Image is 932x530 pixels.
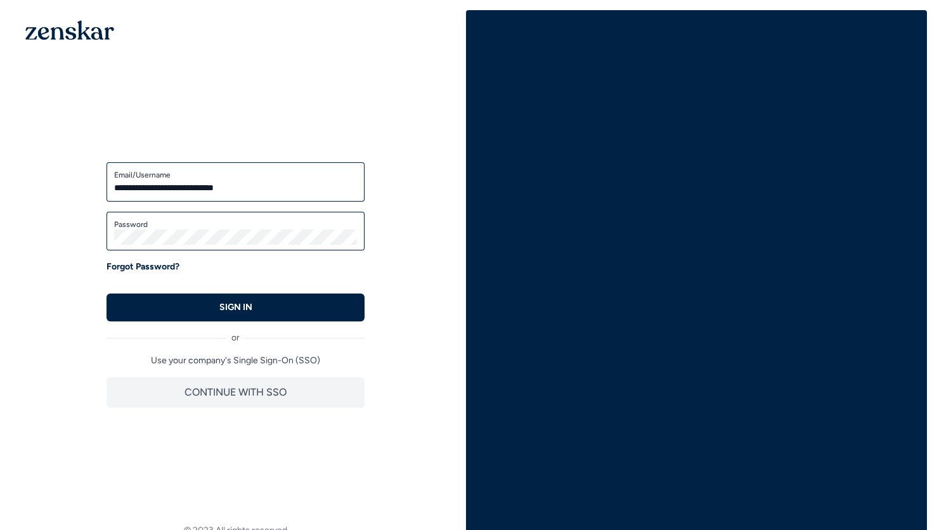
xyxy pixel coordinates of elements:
a: Forgot Password? [107,261,179,273]
label: Email/Username [114,170,357,180]
img: 1OGAJ2xQqyY4LXKgY66KYq0eOWRCkrZdAb3gUhuVAqdWPZE9SRJmCz+oDMSn4zDLXe31Ii730ItAGKgCKgCCgCikA4Av8PJUP... [25,20,114,40]
button: SIGN IN [107,294,365,321]
p: SIGN IN [219,301,252,314]
div: or [107,321,365,344]
p: Use your company's Single Sign-On (SSO) [107,354,365,367]
label: Password [114,219,357,229]
button: CONTINUE WITH SSO [107,377,365,408]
